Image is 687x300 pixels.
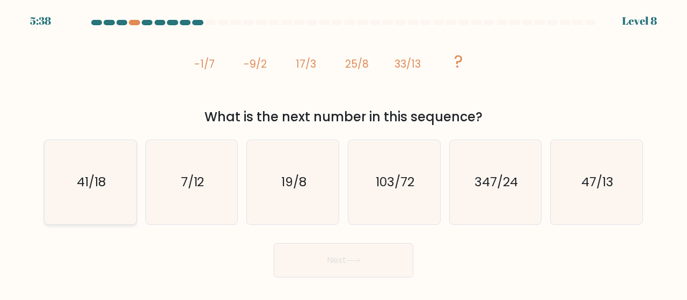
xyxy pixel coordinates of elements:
tspan: 17/3 [296,57,316,71]
text: 47/13 [581,173,613,191]
div: 5:38 [30,13,51,29]
text: 41/18 [77,173,106,191]
tspan: 33/13 [394,57,421,71]
div: Level 8 [622,13,657,29]
tspan: ? [454,50,463,74]
text: 19/8 [281,173,306,191]
text: 103/72 [376,173,414,191]
text: 347/24 [474,173,518,191]
tspan: 25/8 [345,57,369,71]
tspan: -9/2 [244,57,267,71]
div: What is the next number in this sequence? [50,107,637,127]
tspan: -1/7 [194,57,215,71]
button: Next [274,243,413,277]
text: 7/12 [181,173,204,191]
